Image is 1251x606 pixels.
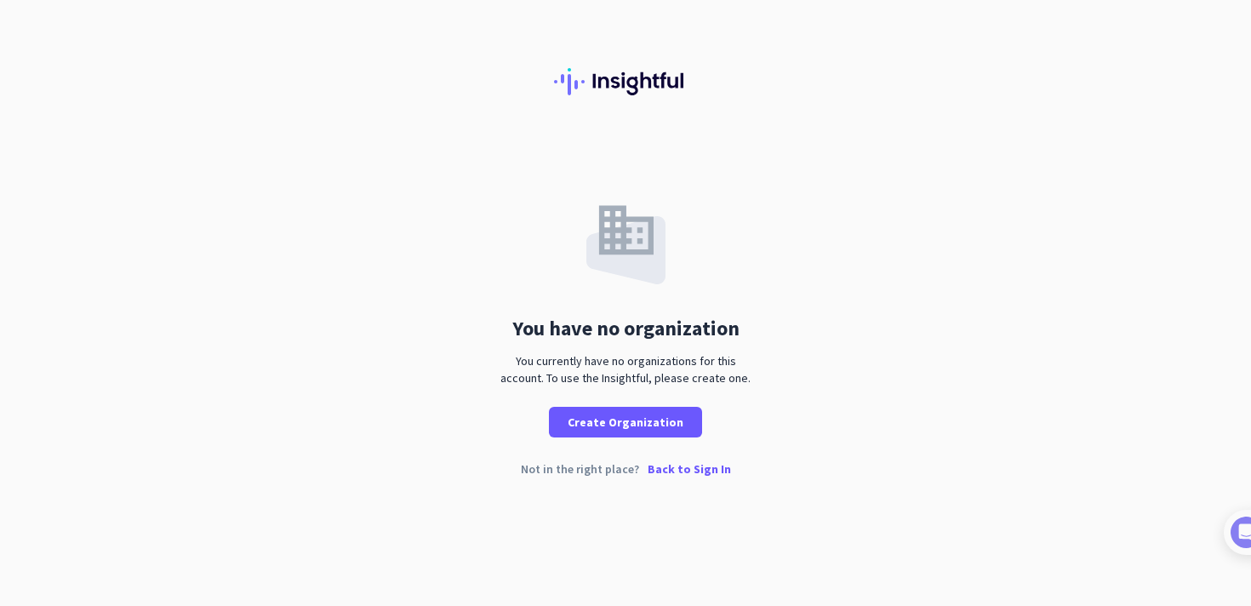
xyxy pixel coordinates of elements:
div: You currently have no organizations for this account. To use the Insightful, please create one. [494,352,757,386]
div: You have no organization [512,318,740,339]
span: Create Organization [568,414,683,431]
img: Insightful [554,68,697,95]
p: Back to Sign In [648,463,731,475]
button: Create Organization [549,407,702,437]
